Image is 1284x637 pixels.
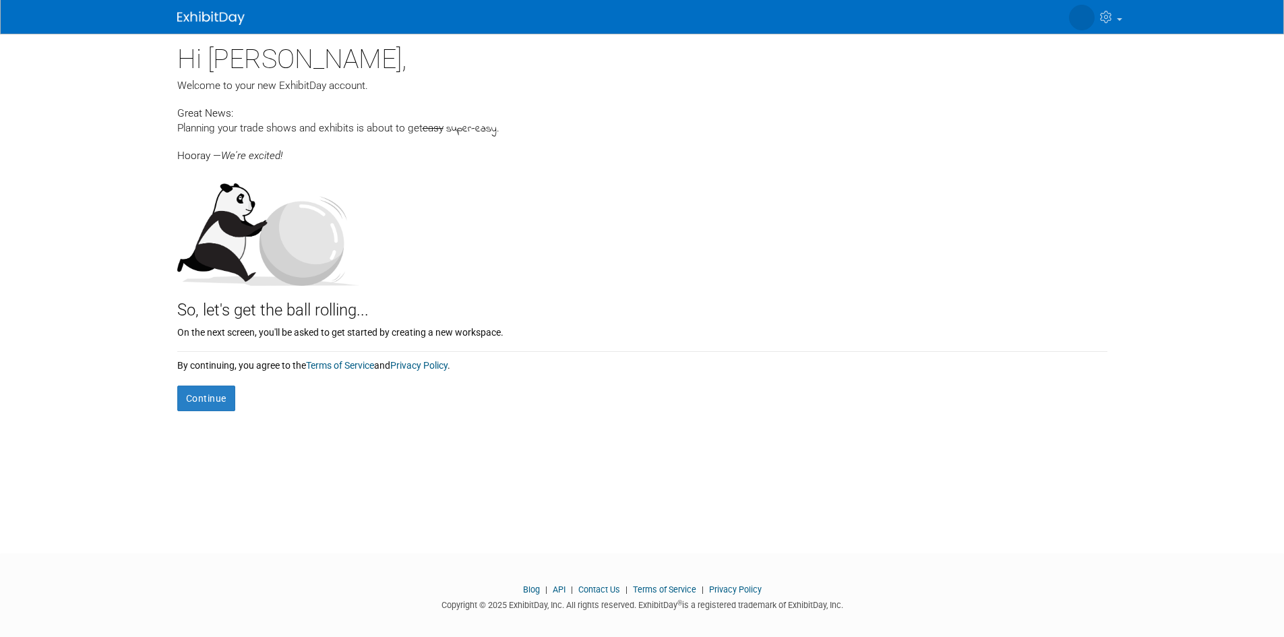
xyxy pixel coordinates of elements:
[423,122,444,134] span: easy
[177,137,1107,163] div: Hooray —
[542,584,551,595] span: |
[177,34,1107,78] div: Hi [PERSON_NAME],
[578,584,620,595] a: Contact Us
[177,322,1107,339] div: On the next screen, you'll be asked to get started by creating a new workspace.
[177,121,1107,137] div: Planning your trade shows and exhibits is about to get .
[177,11,245,25] img: ExhibitDay
[553,584,565,595] a: API
[177,386,235,411] button: Continue
[177,286,1107,322] div: So, let's get the ball rolling...
[390,360,448,371] a: Privacy Policy
[1069,5,1095,30] img: Melissa Sutphin
[622,584,631,595] span: |
[677,599,682,607] sup: ®
[177,78,1107,93] div: Welcome to your new ExhibitDay account.
[306,360,374,371] a: Terms of Service
[177,105,1107,121] div: Great News:
[446,121,497,137] span: super-easy
[698,584,707,595] span: |
[568,584,576,595] span: |
[523,584,540,595] a: Blog
[221,150,282,162] span: We're excited!
[709,584,762,595] a: Privacy Policy
[177,352,1107,372] div: By continuing, you agree to the and .
[177,170,359,286] img: Let's get the ball rolling
[633,584,696,595] a: Terms of Service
